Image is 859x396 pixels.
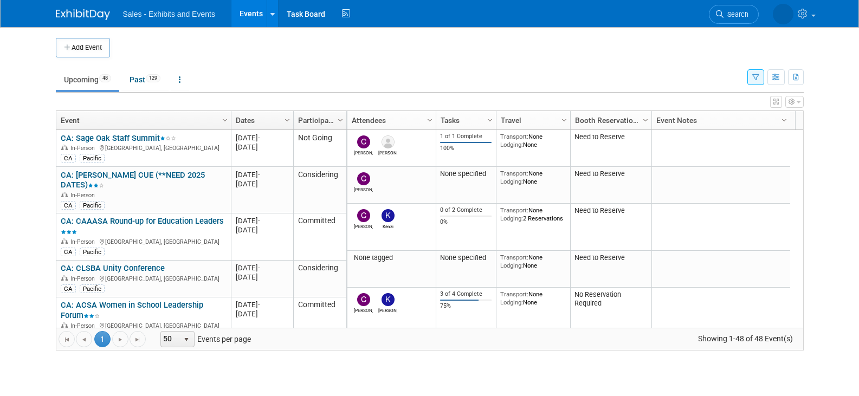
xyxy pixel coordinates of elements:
span: Go to the previous page [80,335,88,344]
a: Column Settings [558,111,570,127]
div: [DATE] [236,142,288,152]
td: Need to Reserve [570,130,651,167]
span: 48 [99,74,111,82]
span: Column Settings [283,116,292,125]
span: Lodging: [500,215,523,222]
span: Lodging: [500,178,523,185]
span: - [258,264,260,272]
button: Add Event [56,38,110,57]
img: In-Person Event [61,238,68,244]
span: - [258,134,260,142]
span: Column Settings [641,116,650,125]
div: [DATE] [236,179,288,189]
div: [GEOGRAPHIC_DATA], [GEOGRAPHIC_DATA] [61,237,226,246]
img: Christine Lurz [357,209,370,222]
div: Alicia Weeks [378,148,397,155]
a: Go to the first page [59,331,75,347]
span: Lodging: [500,141,523,148]
img: ExhibitDay [56,9,110,20]
a: CA: Sage Oak Staff Summit [61,133,176,143]
div: Pacific [80,201,105,210]
div: 100% [440,145,492,152]
span: Column Settings [560,116,569,125]
span: Go to the last page [133,335,142,344]
span: In-Person [70,238,98,245]
a: Tasks [441,111,489,129]
span: - [258,301,260,309]
div: None None [500,290,566,306]
a: Participation [298,111,339,129]
span: Transport: [500,254,528,261]
span: Lodging: [500,262,523,269]
td: Need to Reserve [570,167,651,204]
a: Attendees [352,111,429,129]
div: CA [61,154,76,163]
td: Need to Reserve [570,204,651,251]
a: Column Settings [424,111,436,127]
div: [GEOGRAPHIC_DATA], [GEOGRAPHIC_DATA] [61,274,226,283]
span: Column Settings [221,116,229,125]
img: Christine Lurz [357,293,370,306]
span: Go to the next page [116,335,125,344]
span: Column Settings [425,116,434,125]
img: Kenzi Murray [382,209,395,222]
a: Dates [236,111,286,129]
img: In-Person Event [61,275,68,281]
span: Column Settings [780,116,789,125]
div: 0% [440,218,492,226]
a: Event Notes [656,111,783,129]
div: 0 of 2 Complete [440,206,492,214]
div: CA [61,201,76,210]
span: Go to the first page [62,335,71,344]
div: Pacific [80,284,105,293]
a: Upcoming48 [56,69,119,90]
span: Column Settings [336,116,345,125]
span: - [258,217,260,225]
img: In-Person Event [61,322,68,328]
img: Juli Toles [750,6,793,18]
td: Need to Reserve [570,251,651,288]
div: [DATE] [236,300,288,309]
div: [DATE] [236,263,288,272]
td: Committed [293,213,346,261]
div: [DATE] [236,309,288,319]
div: [DATE] [236,133,288,142]
span: Search [701,10,726,18]
a: Column Settings [778,111,790,127]
div: None None [500,133,566,148]
span: Transport: [500,290,528,298]
div: CA [61,284,76,293]
a: CA: [PERSON_NAME] CUE (**NEED 2025 DATES) [61,170,205,190]
span: - [258,171,260,179]
a: Search [686,5,736,24]
div: Christine Lurz [354,148,373,155]
span: Transport: [500,170,528,177]
div: Kimberly Altman [378,306,397,313]
a: Booth Reservation Status [575,111,644,129]
span: In-Person [70,322,98,329]
img: Christine Lurz [357,135,370,148]
div: 75% [440,302,492,310]
div: [GEOGRAPHIC_DATA], [GEOGRAPHIC_DATA] [61,143,226,152]
span: In-Person [70,145,98,152]
a: CA: CAAASA Round-up for Education Leaders [61,216,224,236]
div: Kenzi Murray [378,222,397,229]
span: Sales - Exhibits and Events [123,10,215,18]
a: Go to the next page [112,331,128,347]
img: In-Person Event [61,145,68,150]
a: Travel [501,111,563,129]
div: None tagged [351,254,431,262]
span: Events per page [146,331,262,347]
td: Considering [293,261,346,297]
div: None 2 Reservations [500,206,566,222]
span: In-Person [70,192,98,199]
a: Column Settings [640,111,651,127]
span: 50 [161,332,179,347]
td: Not Going [293,130,346,167]
a: Past129 [121,69,169,90]
a: Column Settings [281,111,293,127]
div: [DATE] [236,225,288,235]
div: 3 of 4 Complete [440,290,492,298]
div: Christine Lurz [354,222,373,229]
span: 129 [146,74,160,82]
